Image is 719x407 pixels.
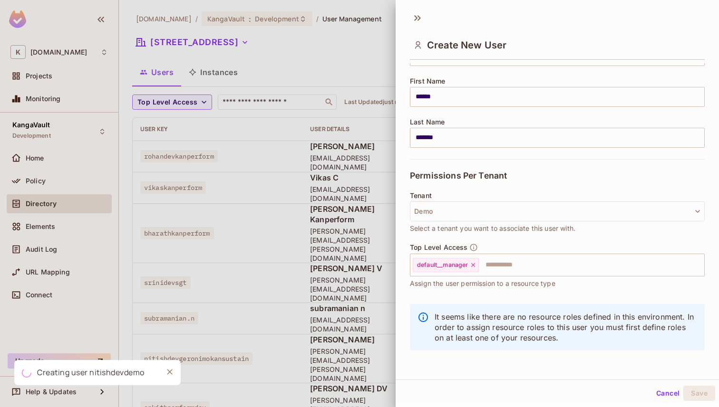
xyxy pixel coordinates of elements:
[413,258,479,272] div: default__manager
[410,171,507,180] span: Permissions Per Tenant
[410,77,446,85] span: First Name
[410,223,575,234] span: Select a tenant you want to associate this user with.
[435,312,697,343] p: It seems like there are no resource roles defined in this environment. In order to assign resourc...
[427,39,506,51] span: Create New User
[37,367,145,379] div: Creating user nitishdevdemo
[410,244,467,251] span: Top Level Access
[652,386,683,401] button: Cancel
[417,261,468,269] span: default__manager
[410,192,432,199] span: Tenant
[700,264,701,265] button: Open
[683,386,715,401] button: Save
[410,201,705,221] button: Demo
[163,365,177,379] button: Close
[410,118,445,126] span: Last Name
[410,278,555,289] span: Assign the user permission to a resource type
